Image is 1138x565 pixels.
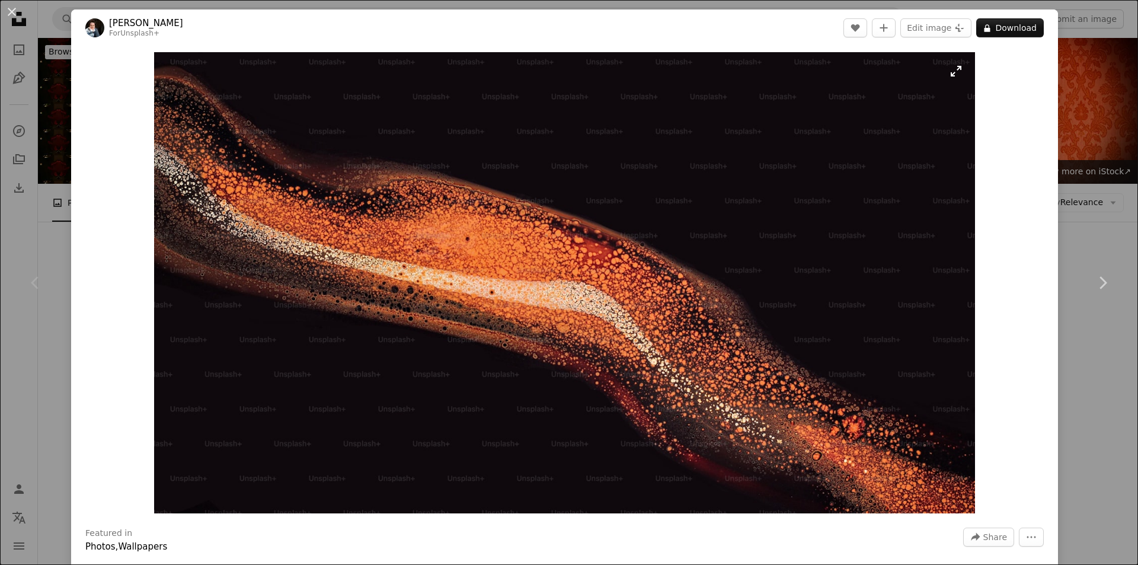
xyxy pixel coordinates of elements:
[983,528,1007,546] span: Share
[118,541,167,552] a: Wallpapers
[976,18,1044,37] button: Download
[872,18,896,37] button: Add to Collection
[843,18,867,37] button: Like
[1067,226,1138,340] a: Next
[109,29,183,39] div: For
[109,17,183,29] a: [PERSON_NAME]
[85,541,116,552] a: Photos
[963,528,1014,547] button: Share this image
[116,541,119,552] span: ,
[85,528,132,540] h3: Featured in
[120,29,159,37] a: Unsplash+
[85,18,104,37] img: Go to Susan Wilkinson's profile
[154,52,976,513] button: Zoom in on this image
[900,18,971,37] button: Edit image
[154,52,976,513] img: a close up of an orange substance on a black background
[1019,528,1044,547] button: More Actions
